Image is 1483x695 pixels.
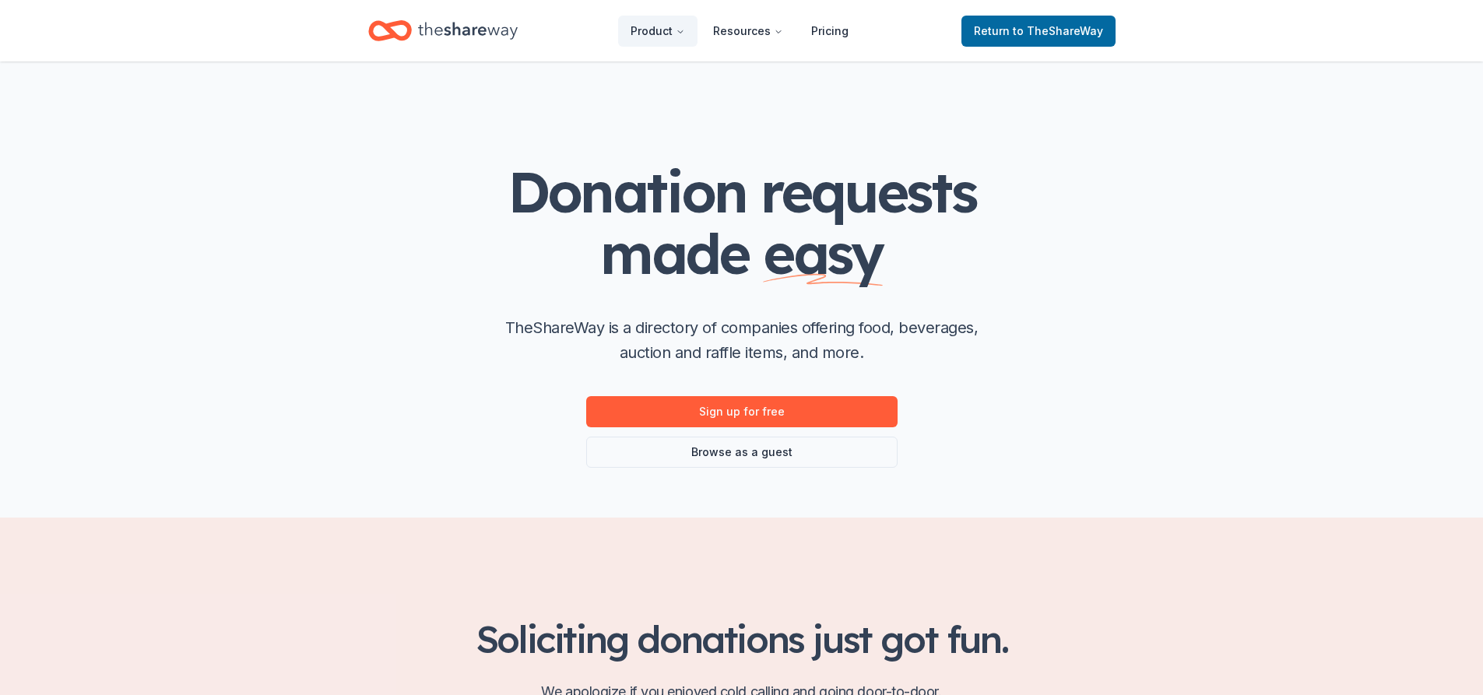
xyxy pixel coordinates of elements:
[618,12,861,49] nav: Main
[974,22,1103,40] span: Return
[493,315,991,365] p: TheShareWay is a directory of companies offering food, beverages, auction and raffle items, and m...
[368,12,518,49] a: Home
[368,617,1116,661] h2: Soliciting donations just got fun.
[618,16,698,47] button: Product
[763,218,883,288] span: easy
[586,437,898,468] a: Browse as a guest
[799,16,861,47] a: Pricing
[961,16,1116,47] a: Returnto TheShareWay
[586,396,898,427] a: Sign up for free
[1013,24,1103,37] span: to TheShareWay
[430,161,1053,284] h1: Donation requests made
[701,16,796,47] button: Resources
